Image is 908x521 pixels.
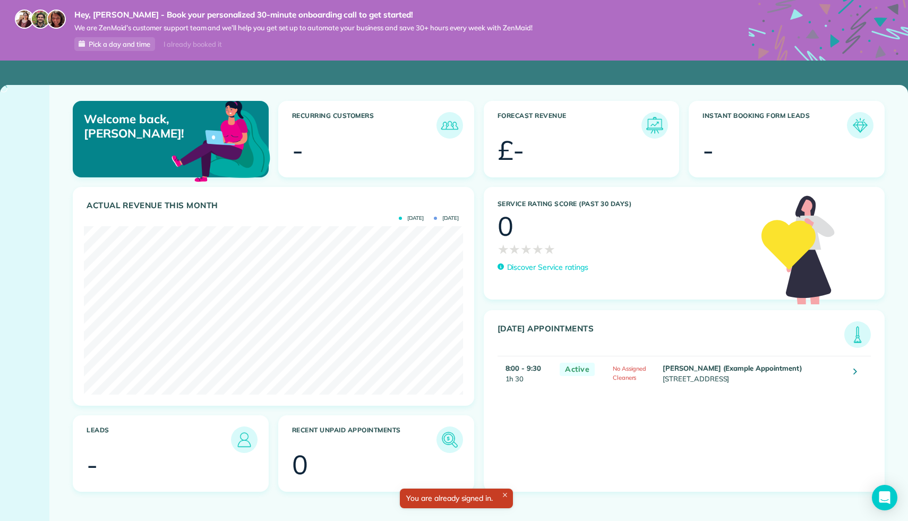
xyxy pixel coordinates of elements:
[498,137,525,164] div: £-
[434,216,459,221] span: [DATE]
[850,115,871,136] img: icon_form_leads-04211a6a04a5b2264e4ee56bc0799ec3eb69b7e499cbb523a139df1d13a81ae0.png
[292,137,303,164] div: -
[507,262,588,273] p: Discover Service ratings
[644,115,665,136] img: icon_forecast_revenue-8c13a41c7ed35a8dcfafea3cbb826a0462acb37728057bba2d056411b612bbbe.png
[292,426,436,453] h3: Recent unpaid appointments
[74,10,533,20] strong: Hey, [PERSON_NAME] - Book your personalized 30-minute onboarding call to get started!
[663,364,802,372] strong: [PERSON_NAME] (Example Appointment)
[703,137,714,164] div: -
[613,365,647,381] span: No Assigned Cleaners
[703,112,847,139] h3: Instant Booking Form Leads
[15,10,34,29] img: maria-72a9807cf96188c08ef61303f053569d2e2a8a1cde33d635c8a3ac13582a053d.jpg
[31,10,50,29] img: jorge-587dff0eeaa6aab1f244e6dc62b8924c3b6ad411094392a53c71c6c4a576187d.jpg
[439,429,460,450] img: icon_unpaid_appointments-47b8ce3997adf2238b356f14209ab4cced10bd1f174958f3ca8f1d0dd7fffeee.png
[509,240,520,259] span: ★
[520,240,532,259] span: ★
[498,200,751,208] h3: Service Rating score (past 30 days)
[872,485,897,510] div: Open Intercom Messenger
[498,240,509,259] span: ★
[89,40,150,48] span: Pick a day and time
[399,216,424,221] span: [DATE]
[498,213,513,240] div: 0
[498,112,642,139] h3: Forecast Revenue
[439,115,460,136] img: icon_recurring_customers-cf858462ba22bcd05b5a5880d41d6543d210077de5bb9ebc9590e49fd87d84ed.png
[234,429,255,450] img: icon_leads-1bed01f49abd5b7fead27621c3d59655bb73ed531f8eeb49469d10e621d6b896.png
[292,112,436,139] h3: Recurring Customers
[506,364,542,372] strong: 8:00 - 9:30
[74,37,155,51] a: Pick a day and time
[157,38,228,51] div: I already booked it
[87,201,463,210] h3: Actual Revenue this month
[847,324,868,345] img: icon_todays_appointments-901f7ab196bb0bea1936b74009e4eb5ffbc2d2711fa7634e0d609ed5ef32b18b.png
[400,489,513,508] div: You are already signed in.
[292,451,308,478] div: 0
[498,356,555,390] td: 1h 30
[498,324,845,348] h3: [DATE] Appointments
[87,451,98,478] div: -
[169,89,272,192] img: dashboard_welcome-42a62b7d889689a78055ac9021e634bf52bae3f8056760290aed330b23ab8690.png
[87,426,231,453] h3: Leads
[74,23,533,32] span: We are ZenMaid’s customer support team and we’ll help you get set up to automate your business an...
[560,363,595,376] span: Active
[532,240,544,259] span: ★
[84,112,205,140] p: Welcome back, [PERSON_NAME]!
[47,10,66,29] img: michelle-19f622bdf1676172e81f8f8fba1fb50e276960ebfe0243fe18214015130c80e4.jpg
[498,262,588,273] a: Discover Service ratings
[660,356,846,390] td: [STREET_ADDRESS]
[544,240,555,259] span: ★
